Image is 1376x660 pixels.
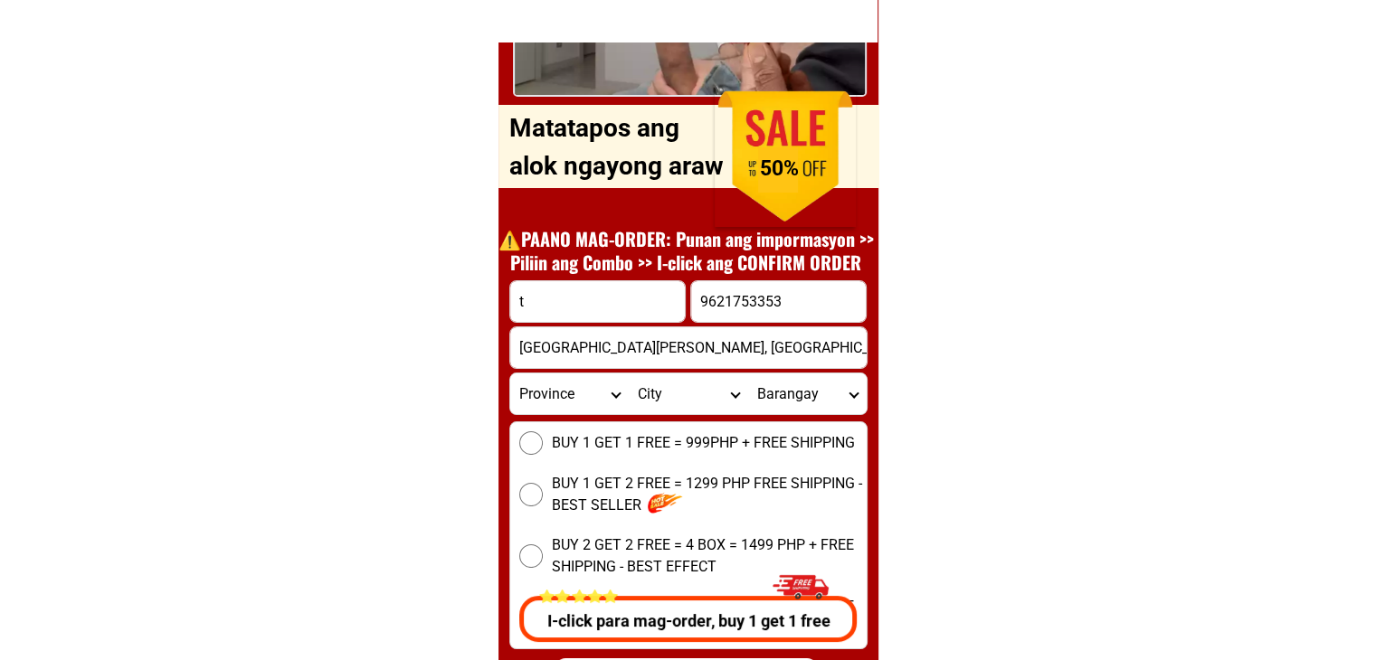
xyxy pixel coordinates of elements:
[629,373,747,414] select: Select district
[509,109,732,185] p: Matatapos ang alok ngayong araw
[748,373,867,414] select: Select commune
[519,544,543,568] input: BUY 2 GET 2 FREE = 4 BOX = 1499 PHP + FREE SHIPPING - BEST EFFECT
[552,534,867,578] span: BUY 2 GET 2 FREE = 4 BOX = 1499 PHP + FREE SHIPPING - BEST EFFECT
[517,608,864,633] p: I-click para mag-order, buy 1 get 1 free
[552,432,855,454] span: BUY 1 GET 1 FREE = 999PHP + FREE SHIPPING
[691,281,866,322] input: Input phone_number
[489,227,883,274] h1: ⚠️️PAANO MAG-ORDER: Punan ang impormasyon >> Piliin ang Combo >> I-click ang CONFIRM ORDER
[519,483,543,506] input: BUY 1 GET 2 FREE = 1299 PHP FREE SHIPPING - BEST SELLER
[510,281,685,322] input: Input full_name
[519,431,543,455] input: BUY 1 GET 1 FREE = 999PHP + FREE SHIPPING
[734,156,825,182] h1: 50%
[562,95,847,174] h1: ORDER DITO
[510,327,867,368] input: Input address
[510,373,629,414] select: Select province
[552,473,867,516] span: BUY 1 GET 2 FREE = 1299 PHP FREE SHIPPING - BEST SELLER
